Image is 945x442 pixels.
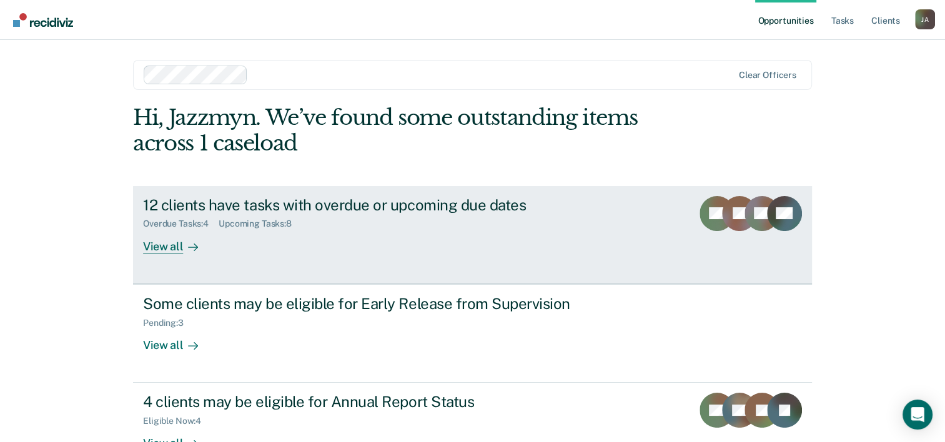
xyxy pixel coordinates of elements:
div: Eligible Now : 4 [143,416,211,426]
div: 12 clients have tasks with overdue or upcoming due dates [143,196,581,214]
div: Overdue Tasks : 4 [143,219,219,229]
img: Recidiviz [13,13,73,27]
a: 12 clients have tasks with overdue or upcoming due datesOverdue Tasks:4Upcoming Tasks:8View all [133,186,812,284]
div: Some clients may be eligible for Early Release from Supervision [143,295,581,313]
div: Pending : 3 [143,318,194,328]
div: Upcoming Tasks : 8 [219,219,302,229]
div: View all [143,328,213,352]
div: Open Intercom Messenger [903,400,933,430]
div: J A [915,9,935,29]
a: Some clients may be eligible for Early Release from SupervisionPending:3View all [133,284,812,383]
div: Clear officers [739,70,796,81]
button: Profile dropdown button [915,9,935,29]
div: Hi, Jazzmyn. We’ve found some outstanding items across 1 caseload [133,105,676,156]
div: View all [143,229,213,253]
div: 4 clients may be eligible for Annual Report Status [143,393,581,411]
